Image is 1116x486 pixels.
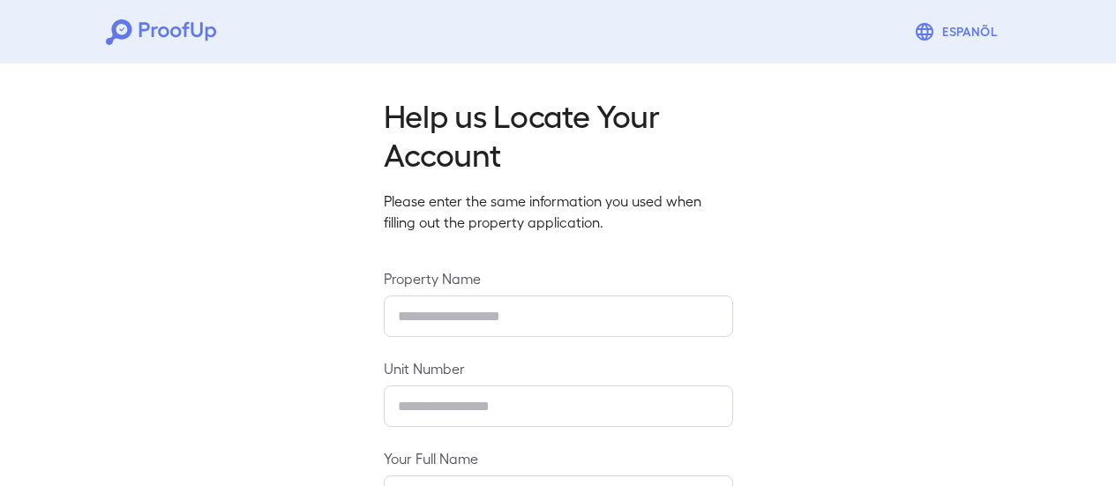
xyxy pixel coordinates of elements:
[384,448,733,468] label: Your Full Name
[384,358,733,378] label: Unit Number
[384,268,733,288] label: Property Name
[384,95,733,173] h2: Help us Locate Your Account
[907,14,1010,49] button: Espanõl
[384,191,733,233] p: Please enter the same information you used when filling out the property application.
